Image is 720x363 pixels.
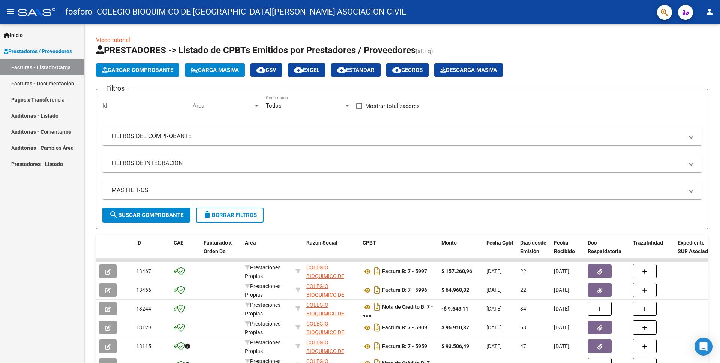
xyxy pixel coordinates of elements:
button: Estandar [331,63,381,77]
mat-panel-title: FILTROS DEL COMPROBANTE [111,132,684,140]
span: Razón Social [306,240,337,246]
span: 13467 [136,268,151,274]
span: - fosforo [59,4,93,20]
span: Buscar Comprobante [109,212,183,218]
span: COLEGIO BIOQUIMICO DE [GEOGRAPHIC_DATA][PERSON_NAME] ASOCIACION CIVIL [306,264,357,305]
datatable-header-cell: Razón Social [303,235,360,268]
span: 47 [520,343,526,349]
span: Borrar Filtros [203,212,257,218]
span: Gecros [392,67,423,73]
mat-icon: search [109,210,118,219]
span: Inicio [4,31,23,39]
mat-icon: delete [203,210,212,219]
div: 30521386564 [306,282,357,298]
span: COLEGIO BIOQUIMICO DE [GEOGRAPHIC_DATA][PERSON_NAME] ASOCIACION CIVIL [306,321,357,361]
mat-expansion-panel-header: FILTROS DEL COMPROBANTE [102,127,702,145]
mat-panel-title: MAS FILTROS [111,186,684,194]
div: 30521386564 [306,338,357,354]
mat-icon: menu [6,7,15,16]
h3: Filtros [102,83,128,94]
span: 34 [520,306,526,312]
mat-icon: cloud_download [256,65,265,74]
strong: $ 157.260,96 [441,268,472,274]
span: 68 [520,324,526,330]
span: - COLEGIO BIOQUIMICO DE [GEOGRAPHIC_DATA][PERSON_NAME] ASOCIACION CIVIL [93,4,406,20]
button: Borrar Filtros [196,208,264,223]
datatable-header-cell: Expediente SUR Asociado [675,235,716,268]
span: Area [245,240,256,246]
button: CSV [250,63,282,77]
span: 13129 [136,324,151,330]
mat-icon: cloud_download [294,65,303,74]
datatable-header-cell: Monto [438,235,483,268]
div: 30521386564 [306,263,357,279]
datatable-header-cell: Area [242,235,292,268]
span: Carga Masiva [191,67,239,73]
span: [DATE] [554,343,569,349]
span: Facturado x Orden De [204,240,232,254]
span: Prestadores / Proveedores [4,47,72,55]
span: Trazabilidad [633,240,663,246]
span: Cargar Comprobante [102,67,173,73]
strong: Factura B: 7 - 5909 [382,325,427,331]
span: PRESTADORES -> Listado de CPBTs Emitidos por Prestadores / Proveedores [96,45,415,55]
span: (alt+q) [415,48,433,55]
i: Descargar documento [372,340,382,352]
datatable-header-cell: Facturado x Orden De [201,235,242,268]
span: Prestaciones Propias [245,283,280,298]
mat-icon: person [705,7,714,16]
span: [DATE] [486,343,502,349]
span: CSV [256,67,276,73]
span: [DATE] [486,268,502,274]
span: Expediente SUR Asociado [678,240,711,254]
span: [DATE] [554,287,569,293]
datatable-header-cell: Trazabilidad [630,235,675,268]
span: Todos [266,102,282,109]
span: 13466 [136,287,151,293]
span: COLEGIO BIOQUIMICO DE [GEOGRAPHIC_DATA][PERSON_NAME] ASOCIACION CIVIL [306,302,357,342]
datatable-header-cell: CPBT [360,235,438,268]
datatable-header-cell: Doc Respaldatoria [585,235,630,268]
i: Descargar documento [372,321,382,333]
span: COLEGIO BIOQUIMICO DE [GEOGRAPHIC_DATA][PERSON_NAME] ASOCIACION CIVIL [306,283,357,323]
button: EXCEL [288,63,325,77]
mat-icon: cloud_download [337,65,346,74]
button: Buscar Comprobante [102,208,190,223]
button: Descarga Masiva [434,63,503,77]
strong: Nota de Crédito B: 7 - 268 [363,304,433,320]
div: 30521386564 [306,301,357,317]
app-download-masive: Descarga masiva de comprobantes (adjuntos) [434,63,503,77]
span: Fecha Cpbt [486,240,513,246]
span: Prestaciones Propias [245,302,280,317]
span: [DATE] [554,268,569,274]
button: Carga Masiva [185,63,245,77]
div: Open Intercom Messenger [694,338,712,356]
span: Prestaciones Propias [245,339,280,354]
strong: Factura B: 7 - 5997 [382,269,427,275]
span: [DATE] [486,306,502,312]
span: 13115 [136,343,151,349]
span: Estandar [337,67,375,73]
datatable-header-cell: CAE [171,235,201,268]
i: Descargar documento [372,265,382,277]
span: Monto [441,240,457,246]
span: CAE [174,240,183,246]
span: Fecha Recibido [554,240,575,254]
span: 22 [520,268,526,274]
datatable-header-cell: Fecha Recibido [551,235,585,268]
span: Area [193,102,253,109]
span: [DATE] [486,287,502,293]
strong: $ 64.968,82 [441,287,469,293]
span: 22 [520,287,526,293]
button: Cargar Comprobante [96,63,179,77]
strong: $ 93.506,49 [441,343,469,349]
button: Gecros [386,63,429,77]
span: 13244 [136,306,151,312]
span: Doc Respaldatoria [588,240,621,254]
mat-panel-title: FILTROS DE INTEGRACION [111,159,684,167]
i: Descargar documento [372,301,382,313]
span: Prestaciones Propias [245,321,280,335]
span: Descarga Masiva [440,67,497,73]
span: EXCEL [294,67,319,73]
strong: Factura B: 7 - 5959 [382,344,427,350]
